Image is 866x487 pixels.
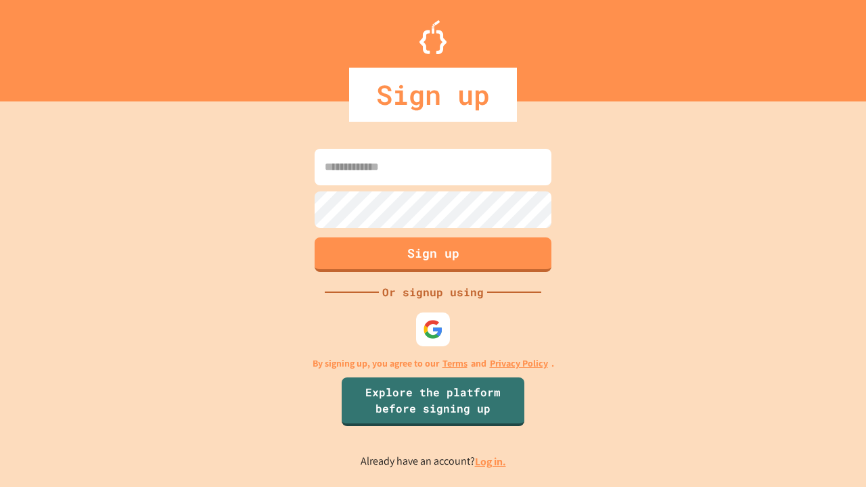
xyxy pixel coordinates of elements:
[423,319,443,340] img: google-icon.svg
[361,453,506,470] p: Already have an account?
[315,237,551,272] button: Sign up
[379,284,487,300] div: Or signup using
[475,455,506,469] a: Log in.
[313,356,554,371] p: By signing up, you agree to our and .
[490,356,548,371] a: Privacy Policy
[342,377,524,426] a: Explore the platform before signing up
[349,68,517,122] div: Sign up
[419,20,447,54] img: Logo.svg
[442,356,468,371] a: Terms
